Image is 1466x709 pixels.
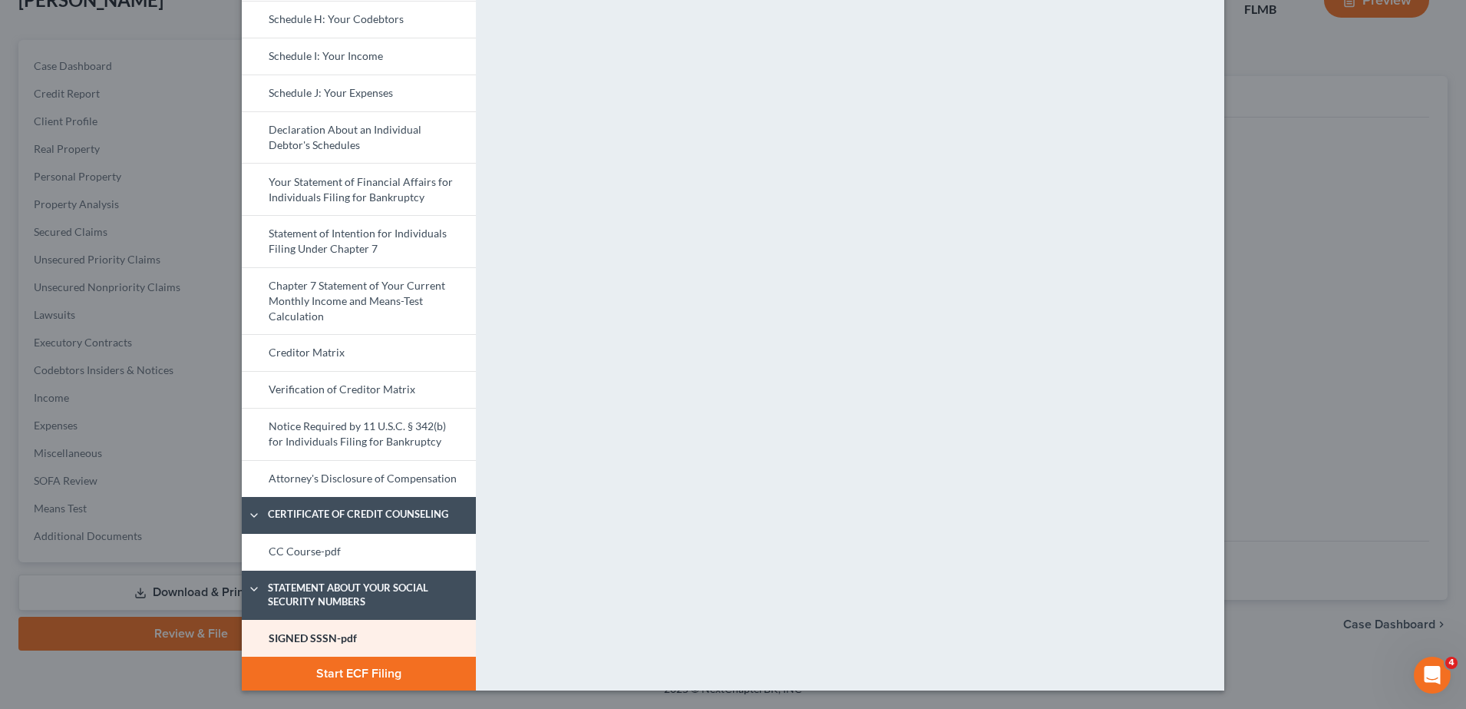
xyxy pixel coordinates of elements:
[242,460,476,497] a: Attorney's Disclosure of Compensation
[242,408,476,460] a: Notice Required by 11 U.S.C. § 342(b) for Individuals Filing for Bankruptcy
[242,163,476,215] a: Your Statement of Financial Affairs for Individuals Filing for Bankruptcy
[242,334,476,371] a: Creditor Matrix
[242,267,476,335] a: Chapter 7 Statement of Your Current Monthly Income and Means-Test Calculation
[242,571,476,621] a: Statement About Your Social Security Numbers
[242,38,476,75] a: Schedule I: Your Income
[242,111,476,164] a: Declaration About an Individual Debtor's Schedules
[242,497,476,534] a: Certificate of Credit Counseling
[260,507,477,522] span: Certificate of Credit Counseling
[242,534,476,571] a: CC Course-pdf
[242,657,476,691] button: Start ECF Filing
[1445,657,1458,669] span: 4
[242,215,476,267] a: Statement of Intention for Individuals Filing Under Chapter 7
[242,371,476,408] a: Verification of Creditor Matrix
[242,620,476,657] a: SIGNED SSSN-pdf
[1414,657,1451,694] iframe: Intercom live chat
[242,1,476,38] a: Schedule H: Your Codebtors
[242,75,476,111] a: Schedule J: Your Expenses
[260,581,477,609] span: Statement About Your Social Security Numbers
